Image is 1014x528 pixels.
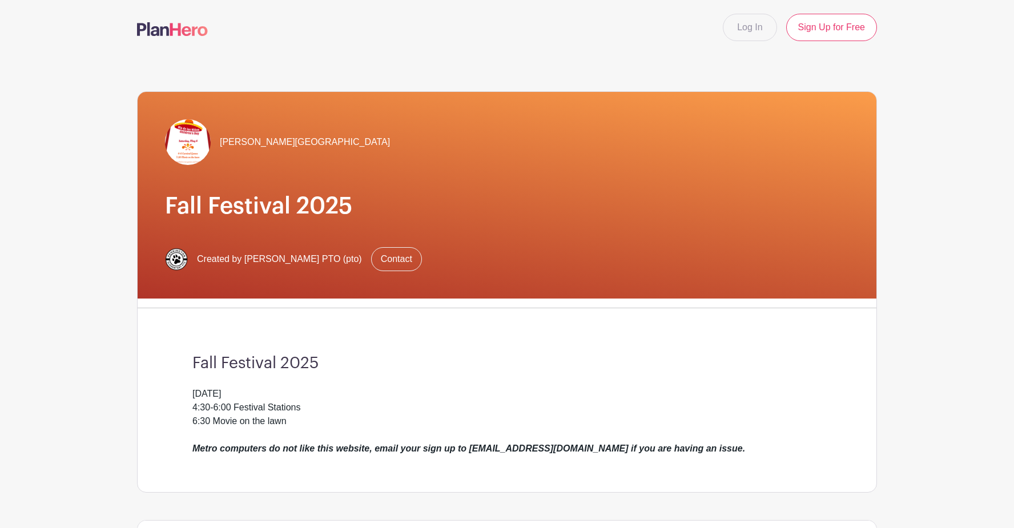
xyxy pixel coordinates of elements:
h3: Fall Festival 2025 [192,354,822,373]
a: Sign Up for Free [786,14,877,41]
h1: Fall Festival 2025 [165,192,849,220]
em: Metro computers do not like this website, email your sign up to [EMAIL_ADDRESS][DOMAIN_NAME] if y... [192,444,745,453]
a: Log In [723,14,776,41]
img: Pennington%20PTO%201%20Color%20Logo.png [165,248,188,271]
span: Created by [PERSON_NAME] PTO (pto) [197,252,362,266]
a: Contact [371,247,422,271]
img: Red%20And%20Cream%20Modern%20Carnival%20Poster.png [165,119,211,165]
img: logo-507f7623f17ff9eddc593b1ce0a138ce2505c220e1c5a4e2b4648c50719b7d32.svg [137,22,208,36]
div: [DATE] 4:30-6:00 Festival Stations 6:30 Movie on the lawn [192,387,822,442]
span: [PERSON_NAME][GEOGRAPHIC_DATA] [220,135,390,149]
